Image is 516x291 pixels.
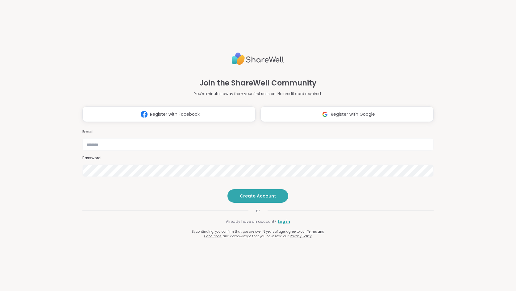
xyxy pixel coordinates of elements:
[331,111,375,118] span: Register with Google
[232,50,284,68] img: ShareWell Logo
[138,109,150,120] img: ShareWell Logomark
[226,219,277,224] span: Already have an account?
[82,129,434,135] h3: Email
[240,193,276,199] span: Create Account
[192,229,306,234] span: By continuing, you confirm that you are over 18 years of age, agree to our
[82,106,256,122] button: Register with Facebook
[227,189,288,203] button: Create Account
[290,234,312,239] a: Privacy Policy
[199,77,317,89] h1: Join the ShareWell Community
[204,229,324,239] a: Terms and Conditions
[260,106,434,122] button: Register with Google
[278,219,290,224] a: Log in
[150,111,200,118] span: Register with Facebook
[194,91,322,97] p: You're minutes away from your first session. No credit card required.
[223,234,289,239] span: and acknowledge that you have read our
[248,208,268,214] span: or
[82,156,434,161] h3: Password
[319,109,331,120] img: ShareWell Logomark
